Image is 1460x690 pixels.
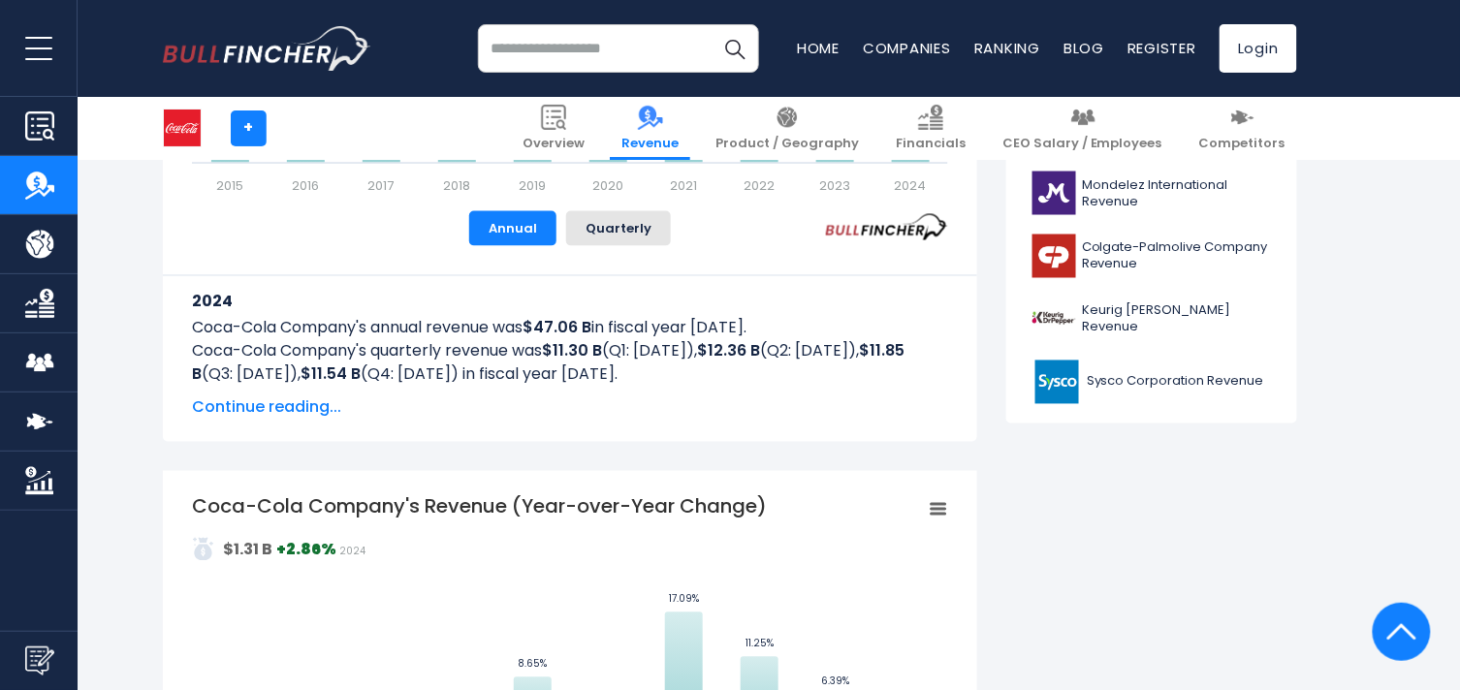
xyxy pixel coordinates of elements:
[1021,293,1283,346] a: Keurig [PERSON_NAME] Revenue
[192,538,215,561] img: addasd
[592,176,623,195] text: 2020
[339,545,365,559] span: 2024
[697,340,760,362] b: $12.36 B
[863,38,951,58] a: Companies
[896,136,966,152] span: Financials
[163,26,371,71] img: bullfincher logo
[192,290,948,314] h3: 2024
[301,363,361,386] b: $11.54 B
[443,176,470,195] text: 2018
[511,97,596,160] a: Overview
[744,176,775,195] text: 2022
[670,176,697,195] text: 2021
[704,97,871,160] a: Product / Geography
[821,674,849,689] text: 6.39%
[797,38,840,58] a: Home
[1021,230,1283,283] a: Colgate-Palmolive Company Revenue
[523,136,585,152] span: Overview
[1220,24,1297,73] a: Login
[895,176,927,195] text: 2024
[231,110,267,146] a: +
[1063,38,1104,58] a: Blog
[1032,298,1076,341] img: KDP logo
[1032,361,1081,404] img: SYY logo
[164,110,201,146] img: KO logo
[711,24,759,73] button: Search
[519,176,546,195] text: 2019
[1199,136,1285,152] span: Competitors
[621,136,679,152] span: Revenue
[1188,97,1297,160] a: Competitors
[566,211,671,246] button: Quarterly
[991,97,1174,160] a: CEO Salary / Employees
[163,26,371,71] a: Go to homepage
[819,176,850,195] text: 2023
[292,176,319,195] text: 2016
[669,592,699,607] text: 17.09%
[192,317,948,340] p: Coca-Cola Company's annual revenue was in fiscal year [DATE].
[523,317,591,339] b: $47.06 B
[610,97,690,160] a: Revenue
[974,38,1040,58] a: Ranking
[542,340,602,362] b: $11.30 B
[1032,235,1076,278] img: CL logo
[192,340,905,386] b: $11.85 B
[1002,136,1162,152] span: CEO Salary / Employees
[469,211,556,246] button: Annual
[368,176,395,195] text: 2017
[192,340,948,387] p: Coca-Cola Company's quarterly revenue was (Q1: [DATE]), (Q2: [DATE]), (Q3: [DATE]), (Q4: [DATE]) ...
[1021,167,1283,220] a: Mondelez International Revenue
[216,176,243,195] text: 2015
[715,136,859,152] span: Product / Geography
[192,396,948,420] span: Continue reading...
[1021,356,1283,409] a: Sysco Corporation Revenue
[192,493,767,520] tspan: Coca-Cola Company's Revenue (Year-over-Year Change)
[884,97,977,160] a: Financials
[519,657,548,672] text: 8.65%
[276,539,336,561] strong: +2.86%
[1032,172,1077,215] img: MDLZ logo
[1127,38,1196,58] a: Register
[224,539,273,561] strong: $1.31 B
[746,637,774,651] text: 11.25%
